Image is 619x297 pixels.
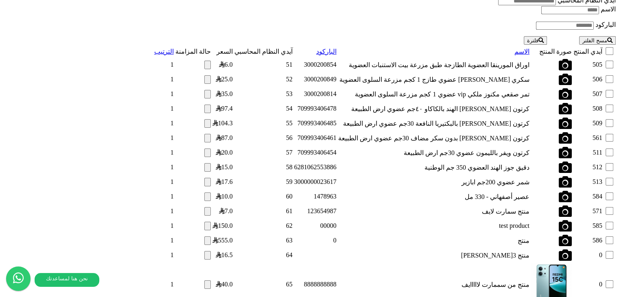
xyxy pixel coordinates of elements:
[212,190,233,203] td: 10.0
[234,116,293,130] td: 55
[234,131,293,145] td: 56
[294,219,337,233] td: 00000
[338,190,530,203] td: عصير أصفهاني - 330 مل
[294,87,337,101] td: 3000200814
[212,116,233,130] td: 104.3
[338,204,530,218] td: منتج سمارت لايف
[212,234,233,247] td: 555.0
[154,248,174,262] td: 1
[595,21,616,28] label: الباركود
[294,234,337,247] td: 0
[175,46,211,57] td: حالة المزامنة
[294,190,337,203] td: 1478963
[338,102,530,116] td: كرتون [PERSON_NAME] الهند بالكاكاو ٤٠جم عضوي ارض الطبيعة
[573,87,603,101] td: 507
[234,102,293,116] td: 54
[338,160,530,174] td: دقيق جوز الهند العضوي 350 جم الوطنية
[154,234,174,247] td: 1
[601,6,616,13] label: الاسم
[234,87,293,101] td: 53
[573,116,603,130] td: 509
[573,219,603,233] td: 585
[154,219,174,233] td: 1
[338,234,530,247] td: منتج
[294,204,337,218] td: 123654987
[212,58,233,72] td: 6.0
[573,146,603,159] td: 511
[212,146,233,159] td: 20.0
[234,234,293,247] td: 63
[294,102,337,116] td: 709993406478
[573,160,603,174] td: 512
[579,36,616,45] button: مسح الفلتر
[338,131,530,145] td: كرتون [PERSON_NAME] بدون سكر مضاف 30جم عضوي ارض الطبيعة
[316,48,337,55] a: الباركود
[573,72,603,86] td: 506
[154,72,174,86] td: 1
[212,87,233,101] td: 35.0
[212,46,233,57] td: السعر
[514,48,529,55] a: الاسم
[573,58,603,72] td: 505
[294,58,337,72] td: 3000200854
[573,46,603,57] td: آيدي المنتج
[212,160,233,174] td: 15.0
[234,204,293,218] td: 61
[338,175,530,189] td: شمر عضوي 200جم ابازير
[154,48,174,55] a: الترتيب
[212,72,233,86] td: 25.0
[234,248,293,262] td: 64
[338,87,530,101] td: تمر صقعي مكنوز ملكي vip عضوي 1 كجم مزرعة السلوى العضوية
[212,219,233,233] td: 150.0
[234,160,293,174] td: 58
[573,102,603,116] td: 508
[573,248,603,262] td: 0
[212,102,233,116] td: 97.4
[338,146,530,159] td: كرتون ويفر بالليمون عضوي 30جم ارض الطبيعة
[573,190,603,203] td: 584
[234,175,293,189] td: 59
[212,204,233,218] td: 7.0
[573,204,603,218] td: 571
[573,175,603,189] td: 513
[338,248,530,262] td: منتج 3[PERSON_NAME]
[294,146,337,159] td: 709993406454
[573,234,603,247] td: 586
[294,72,337,86] td: 3000200849
[338,219,530,233] td: test product
[294,160,337,174] td: 6281062553886
[154,204,174,218] td: 1
[154,131,174,145] td: 1
[154,58,174,72] td: 1
[234,219,293,233] td: 62
[531,46,572,57] td: صورة المنتج
[338,58,530,72] td: اوراق المورينقا العضوية الطازجة طبق مزرعة بيت الاستنبات العضوية
[294,131,337,145] td: 709993406461
[154,190,174,203] td: 1
[234,58,293,72] td: 51
[234,190,293,203] td: 60
[154,116,174,130] td: 1
[154,102,174,116] td: 1
[154,87,174,101] td: 1
[234,46,293,57] td: آيدي النظام المحاسبي
[524,36,547,45] button: فلترة
[294,116,337,130] td: 709993406485
[234,146,293,159] td: 57
[212,248,233,262] td: 16.5
[338,72,530,86] td: سكري [PERSON_NAME] عضوي طازج 1 كجم مزرعة السلوى العضوية
[234,72,293,86] td: 52
[212,175,233,189] td: 17.6
[338,116,530,130] td: كرتون [PERSON_NAME] بالبكتيريا النافعة 30جم عضوي ارض الطبيعة
[573,131,603,145] td: 561
[154,175,174,189] td: 1
[212,131,233,145] td: 87.0
[154,146,174,159] td: 1
[294,175,337,189] td: 3000000023617
[154,160,174,174] td: 1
